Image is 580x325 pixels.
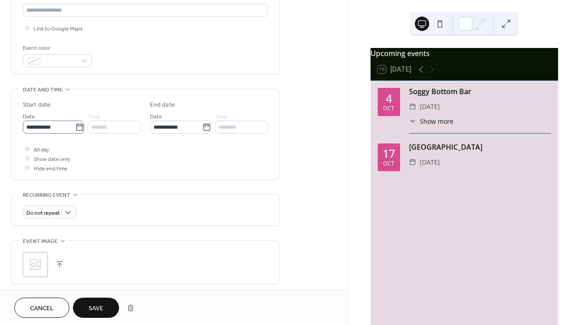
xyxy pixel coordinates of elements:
[23,100,51,110] div: Start date
[383,148,395,159] div: 17
[89,304,103,313] span: Save
[34,155,70,164] span: Show date only
[23,85,63,95] span: Date and time
[26,208,60,218] span: Do not repeat
[23,252,48,277] div: ;
[88,112,100,121] span: Time
[34,164,68,173] span: Hide end time
[420,157,440,168] span: [DATE]
[23,112,35,121] span: Date
[420,101,440,112] span: [DATE]
[23,43,90,53] div: Event color
[23,237,58,246] span: Event image
[150,112,162,121] span: Date
[383,106,394,112] div: Oct
[23,191,70,200] span: Recurring event
[409,86,551,97] div: Soggy Bottom Bar
[215,112,227,121] span: Time
[150,100,175,110] div: End date
[14,298,69,318] button: Cancel
[409,101,416,112] div: ​
[34,145,49,155] span: All day
[73,298,119,318] button: Save
[383,161,394,167] div: Oct
[386,93,392,104] div: 4
[420,117,453,126] span: Show more
[409,142,551,152] div: [GEOGRAPHIC_DATA]
[30,304,54,313] span: Cancel
[34,24,83,34] span: Link to Google Maps
[409,117,453,126] button: ​Show more
[409,117,416,126] div: ​
[409,157,416,168] div: ​
[371,48,558,59] div: Upcoming events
